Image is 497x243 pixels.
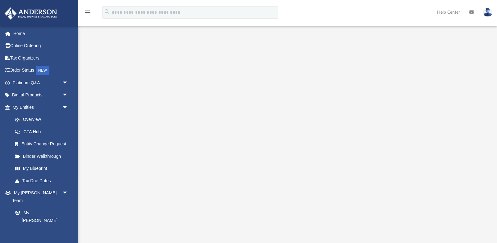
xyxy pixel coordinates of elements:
[9,207,71,234] a: My [PERSON_NAME] Team
[84,9,91,16] i: menu
[9,150,78,162] a: Binder Walkthrough
[62,89,75,102] span: arrow_drop_down
[4,27,78,40] a: Home
[4,52,78,64] a: Tax Organizers
[3,7,59,20] img: Anderson Advisors Platinum Portal
[104,8,111,15] i: search
[9,138,78,150] a: Entity Change Request
[4,40,78,52] a: Online Ordering
[4,89,78,101] a: Digital Productsarrow_drop_down
[9,162,75,175] a: My Blueprint
[483,8,492,17] img: User Pic
[84,12,91,16] a: menu
[4,187,75,207] a: My [PERSON_NAME] Teamarrow_drop_down
[9,113,78,126] a: Overview
[62,187,75,200] span: arrow_drop_down
[62,101,75,114] span: arrow_drop_down
[4,101,78,113] a: My Entitiesarrow_drop_down
[4,77,78,89] a: Platinum Q&Aarrow_drop_down
[9,126,78,138] a: CTA Hub
[4,64,78,77] a: Order StatusNEW
[9,175,78,187] a: Tax Due Dates
[62,77,75,89] span: arrow_drop_down
[36,66,49,75] div: NEW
